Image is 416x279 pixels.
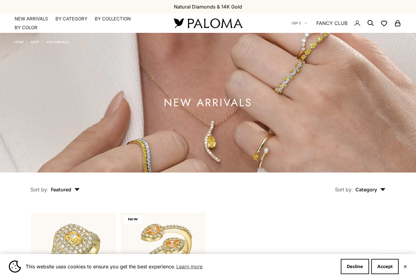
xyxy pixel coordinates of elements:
a: Learn more [175,262,203,271]
span: GBP £ [291,20,301,26]
span: Featured [51,187,80,193]
p: Natural Diamonds & 14K Gold [174,3,242,11]
span: Sort by: [335,187,353,193]
button: Decline [341,259,369,274]
span: Sort by: [30,187,48,193]
button: Sort by: Category [321,173,400,198]
a: NEW ARRIVALS [46,40,69,44]
button: Accept [371,259,399,274]
span: This website uses cookies to ensure you get the best experience. [26,262,336,271]
span: NEW [123,215,142,224]
summary: By Collection [95,16,131,22]
a: FANCY CLUB [316,19,347,27]
button: Close [403,265,407,268]
nav: Breadcrumb [15,39,69,44]
span: Category [355,187,386,193]
button: Sort by: Featured [16,173,94,198]
summary: By Category [55,16,87,22]
h1: NEW ARRIVALS [164,99,252,106]
a: NEW ARRIVALS [15,16,48,22]
nav: Primary navigation [15,16,159,31]
a: Home [15,40,24,44]
summary: By Color [15,25,37,31]
nav: Secondary navigation [291,13,401,33]
a: Shop [31,40,39,44]
img: Cookie banner [9,260,21,273]
button: GBP £ [291,20,307,26]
